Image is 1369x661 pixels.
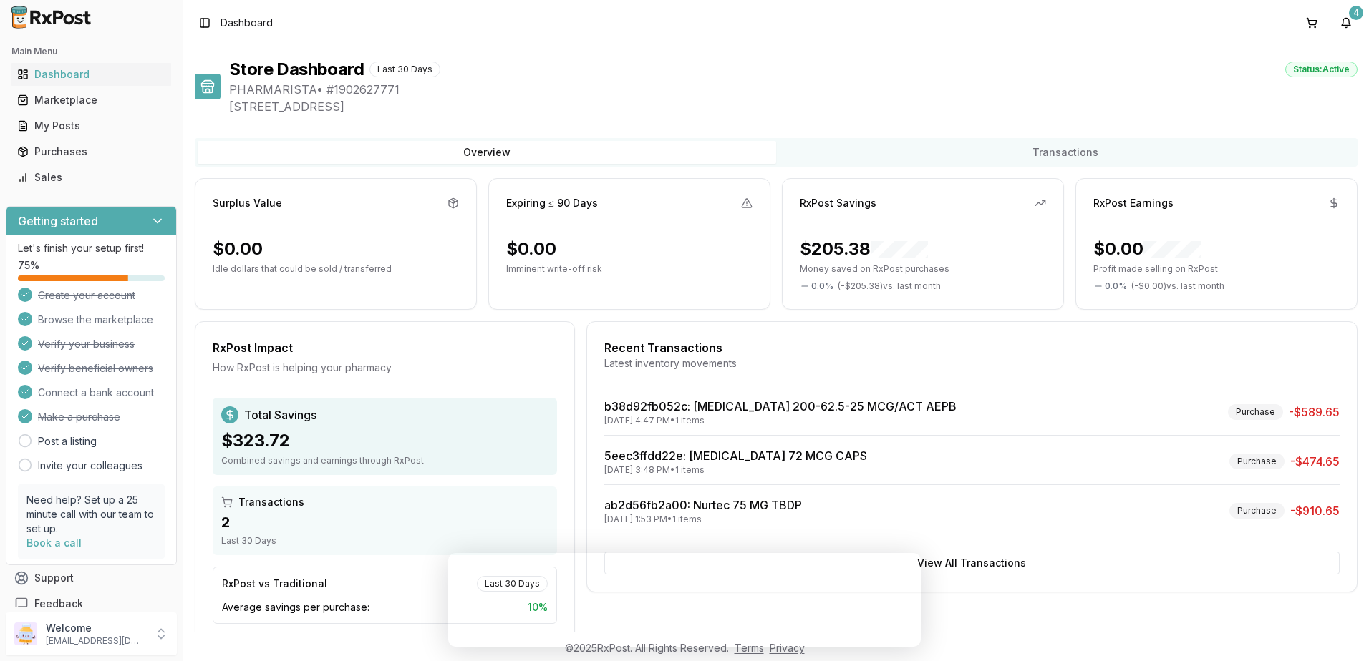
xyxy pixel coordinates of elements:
[1320,612,1355,647] iframe: Intercom live chat
[506,238,556,260] div: $0.00
[229,58,364,81] h1: Store Dashboard
[17,67,165,82] div: Dashboard
[38,386,154,400] span: Connect a bank account
[38,361,153,376] span: Verify beneficial owners
[838,280,941,292] span: ( - $205.38 ) vs. last month
[17,170,165,185] div: Sales
[229,98,1358,115] span: [STREET_ADDRESS]
[11,62,171,87] a: Dashboard
[221,535,548,547] div: Last 30 Days
[18,258,39,273] span: 75 %
[18,241,165,255] p: Let's finish your setup first!
[221,455,548,466] div: Combined savings and earnings through RxPost
[6,89,177,112] button: Marketplace
[1285,62,1358,77] div: Status: Active
[604,339,1340,356] div: Recent Transactions
[38,288,135,303] span: Create your account
[735,642,764,654] a: Terms
[1229,454,1285,469] div: Purchase
[811,280,833,292] span: 0.0 %
[213,196,282,210] div: Surplus Value
[800,196,876,210] div: RxPost Savings
[1131,280,1224,292] span: ( - $0.00 ) vs. last month
[213,238,263,260] div: $0.00
[604,514,802,525] div: [DATE] 1:53 PM • 1 items
[11,46,171,57] h2: Main Menu
[1290,453,1340,470] span: -$474.65
[604,399,957,413] a: b38d92fb052c: [MEDICAL_DATA] 200-62.5-25 MCG/ACT AEPB
[14,622,37,645] img: User avatar
[1229,503,1285,519] div: Purchase
[604,449,867,463] a: 5eec3ffdd22e: [MEDICAL_DATA] 72 MCG CAPS
[34,597,83,611] span: Feedback
[1290,502,1340,519] span: -$910.65
[1093,238,1201,260] div: $0.00
[46,621,145,635] p: Welcome
[506,196,598,210] div: Expiring ≤ 90 Days
[6,6,97,29] img: RxPost Logo
[1349,6,1363,20] div: 4
[238,495,304,509] span: Transactions
[11,165,171,190] a: Sales
[6,565,177,591] button: Support
[506,263,753,275] p: Imminent write-off risk
[1093,263,1340,275] p: Profit made selling on RxPost
[38,337,135,351] span: Verify your business
[221,512,548,532] div: 2
[198,141,776,164] button: Overview
[770,642,805,654] a: Privacy
[213,263,459,275] p: Idle dollars that could be sold / transferred
[229,81,1358,98] span: PHARMARISTA • # 1902627771
[221,429,548,452] div: $323.72
[604,415,957,426] div: [DATE] 4:47 PM • 1 items
[11,87,171,113] a: Marketplace
[11,113,171,139] a: My Posts
[17,145,165,159] div: Purchases
[6,166,177,189] button: Sales
[38,459,142,473] a: Invite your colleagues
[604,552,1340,574] button: View All Transactions
[776,141,1355,164] button: Transactions
[17,119,165,133] div: My Posts
[1335,11,1358,34] button: 4
[6,591,177,617] button: Feedback
[1093,196,1174,210] div: RxPost Earnings
[26,493,156,536] p: Need help? Set up a 25 minute call with our team to set up.
[18,212,98,230] h3: Getting started
[213,339,557,356] div: RxPost Impact
[221,16,273,30] span: Dashboard
[11,139,171,165] a: Purchases
[222,577,327,591] div: RxPost vs Traditional
[244,406,316,423] span: Total Savings
[369,62,440,77] div: Last 30 Days
[38,434,97,449] a: Post a listing
[46,635,145,647] p: [EMAIL_ADDRESS][DOMAIN_NAME]
[604,498,802,512] a: ab2d56fb2a00: Nurtec 75 MG TBDP
[213,361,557,375] div: How RxPost is helping your pharmacy
[604,464,867,476] div: [DATE] 3:48 PM • 1 items
[1105,280,1127,292] span: 0.0 %
[222,600,369,615] span: Average savings per purchase:
[604,356,1340,371] div: Latest inventory movements
[6,63,177,86] button: Dashboard
[800,263,1046,275] p: Money saved on RxPost purchases
[17,93,165,107] div: Marketplace
[221,16,273,30] nav: breadcrumb
[6,114,177,137] button: My Posts
[448,553,921,647] iframe: Survey from RxPost
[1289,403,1340,421] span: -$589.65
[26,537,82,549] a: Book a call
[6,140,177,163] button: Purchases
[38,313,153,327] span: Browse the marketplace
[800,238,928,260] div: $205.38
[1228,404,1283,420] div: Purchase
[38,410,120,424] span: Make a purchase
